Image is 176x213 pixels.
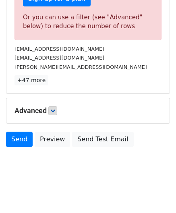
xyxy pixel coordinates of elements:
a: Send Test Email [72,132,133,147]
a: +47 more [14,75,48,85]
iframe: Chat Widget [136,174,176,213]
small: [EMAIL_ADDRESS][DOMAIN_NAME] [14,46,104,52]
div: Or you can use a filter (see "Advanced" below) to reduce the number of rows [23,13,153,31]
small: [EMAIL_ADDRESS][DOMAIN_NAME] [14,55,104,61]
a: Send [6,132,33,147]
small: [PERSON_NAME][EMAIL_ADDRESS][DOMAIN_NAME] [14,64,147,70]
h5: Advanced [14,106,162,115]
a: Preview [35,132,70,147]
